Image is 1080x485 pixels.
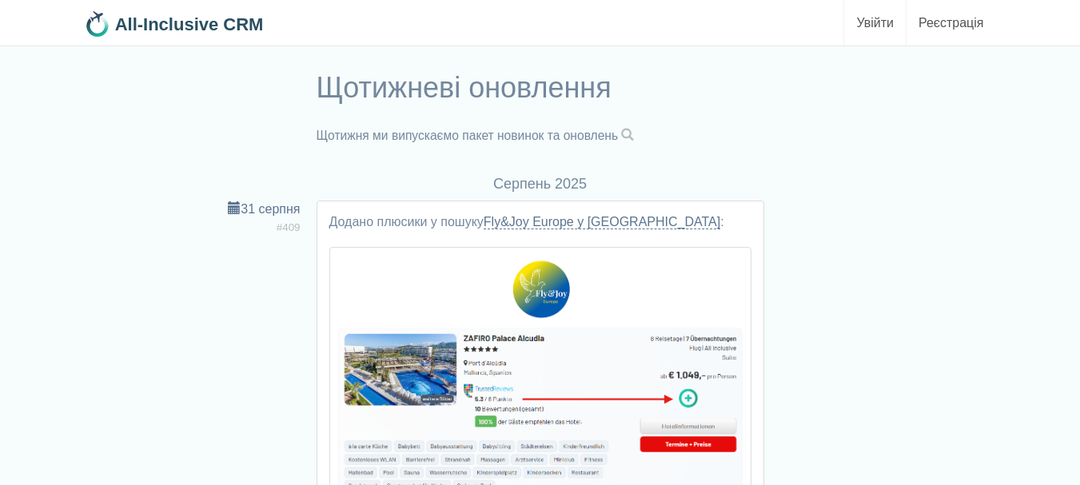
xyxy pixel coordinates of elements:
h1: Щотижневі оновлення [317,72,764,104]
p: Щотижня ми випускаємо пакет новинок та оновлень [317,127,764,145]
b: All-Inclusive CRM [115,14,264,34]
span: #409 [277,221,301,233]
a: Fly&Joy Europe у [GEOGRAPHIC_DATA] [484,215,720,229]
h4: серпень 2025 [85,177,996,193]
p: Додано плюсики у пошуку : [329,213,751,231]
a: 31 серпня [228,202,300,216]
img: 32x32.png [85,11,110,37]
